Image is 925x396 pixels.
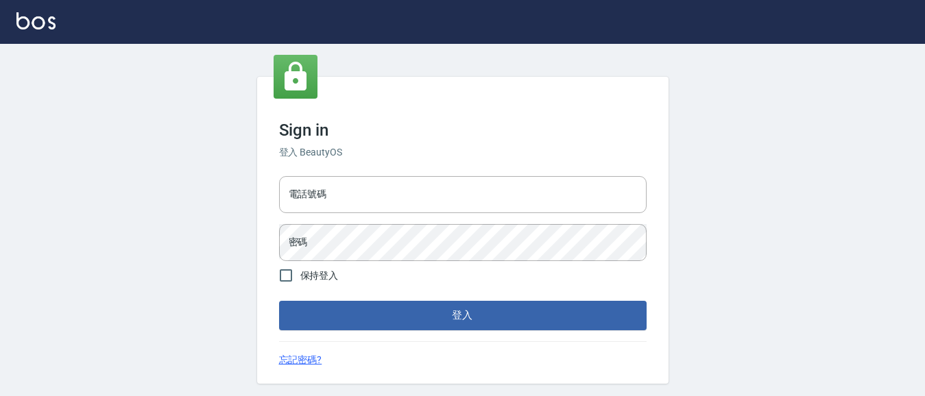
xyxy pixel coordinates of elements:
button: 登入 [279,301,647,330]
span: 保持登入 [300,269,339,283]
a: 忘記密碼? [279,353,322,367]
h6: 登入 BeautyOS [279,145,647,160]
img: Logo [16,12,56,29]
h3: Sign in [279,121,647,140]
